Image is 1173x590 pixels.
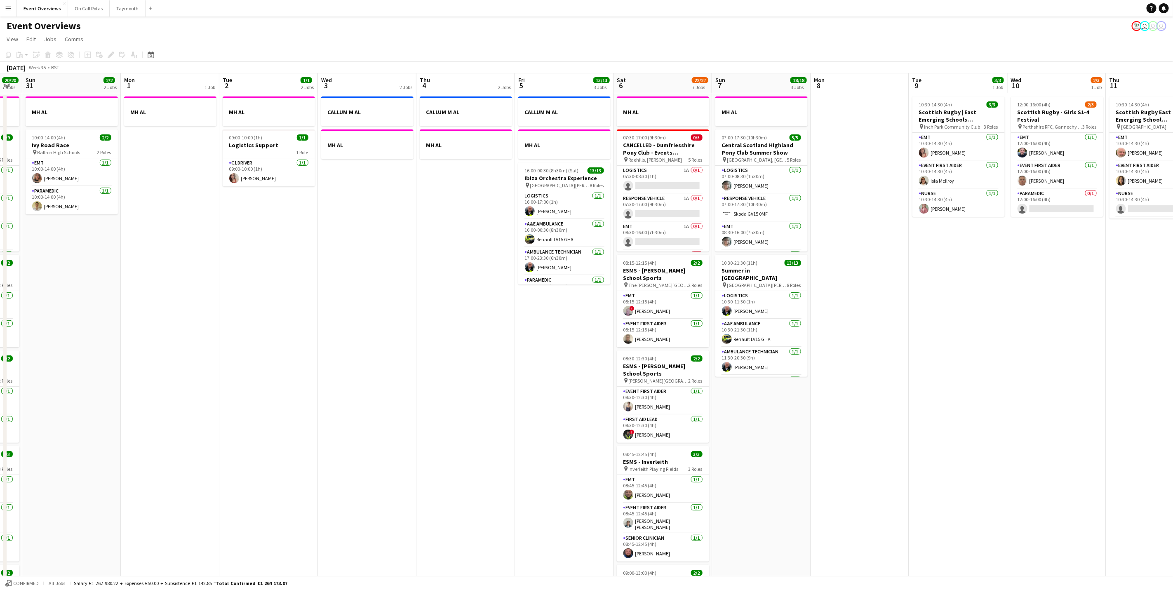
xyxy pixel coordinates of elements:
div: 1 Job [1091,84,1102,90]
div: 7 Jobs [692,84,708,90]
h3: CALLUM M AL [518,108,611,116]
app-job-card: 09:00-10:00 (1h)1/1Logistics Support1 RoleC1 Driver1/109:00-10:00 (1h)[PERSON_NAME] [223,129,315,186]
span: 10 [1010,81,1022,90]
app-user-avatar: Operations Team [1148,21,1158,31]
div: 08:15-12:15 (4h)2/2ESMS - [PERSON_NAME] School Sports The [PERSON_NAME][GEOGRAPHIC_DATA]2 RolesEM... [617,255,709,347]
div: MH AL [321,129,414,159]
app-card-role: Ambulance Technician1/111:30-20:30 (9h)[PERSON_NAME] [715,347,808,375]
app-card-role: Paramedic1/117:00-23:30 (6h30m) [518,275,611,303]
span: 9/9 [1,134,13,141]
app-job-card: CALLUM M AL [420,96,512,126]
span: The [PERSON_NAME][GEOGRAPHIC_DATA] [629,282,689,288]
span: Total Confirmed £1 264 173.07 [216,580,287,586]
span: 07:30-17:00 (9h30m) [623,134,666,141]
span: ! [630,306,635,311]
span: 18/18 [790,77,807,83]
span: Wed [321,76,332,84]
h3: Logistics Support [223,141,315,149]
span: 2 Roles [97,149,111,155]
h3: Ivy Road Race [26,141,118,149]
h3: Ibiza Orchestra Experience [518,174,611,182]
app-card-role: Event First Aider1/108:45-12:45 (4h)[PERSON_NAME] [PERSON_NAME] [617,503,709,534]
a: Comms [61,34,87,45]
span: 2/3 [1085,101,1097,108]
app-job-card: 07:30-17:00 (9h30m)0/5CANCELLED - Dumfriesshire Pony Club - Events [GEOGRAPHIC_DATA] Raehills, [P... [617,129,709,252]
span: Perthshire RFC, Gannochy Sports Pavilion [1023,124,1083,130]
h1: Event Overviews [7,20,81,32]
span: Mon [814,76,825,84]
app-job-card: MH AL [617,96,709,126]
span: Wed [1011,76,1022,84]
span: 5/5 [790,134,801,141]
span: 2/2 [691,355,703,362]
app-job-card: 12:00-16:00 (4h)2/3Scottish Rugby - Girls S1-4 Festival Perthshire RFC, Gannochy Sports Pavilion3... [1011,96,1103,217]
span: [GEOGRAPHIC_DATA], [GEOGRAPHIC_DATA] [727,157,787,163]
a: View [3,34,21,45]
span: 08:30-12:30 (4h) [623,355,657,362]
span: 20/20 [2,77,19,83]
span: 8 Roles [787,282,801,288]
span: 10:30-14:30 (4h) [919,101,952,108]
span: 3 Roles [1083,124,1097,130]
span: Thu [420,76,430,84]
app-job-card: CALLUM M AL [518,96,611,126]
app-card-role: Paramedic1/1 [715,250,808,278]
span: 8 [813,81,825,90]
div: 2 Jobs [301,84,314,90]
span: Sun [26,76,35,84]
div: 3 Jobs [791,84,806,90]
a: Jobs [41,34,60,45]
app-card-role: EMT1/108:45-12:45 (4h)[PERSON_NAME] [617,475,709,503]
button: Event Overviews [17,0,68,16]
div: 16:00-00:30 (8h30m) (Sat)13/13Ibiza Orchestra Experience [GEOGRAPHIC_DATA][PERSON_NAME], [GEOGRAP... [518,162,611,284]
span: 9 [911,81,922,90]
div: 10:30-21:30 (11h)13/13Summer in [GEOGRAPHIC_DATA] [GEOGRAPHIC_DATA][PERSON_NAME], [GEOGRAPHIC_DAT... [715,255,808,377]
app-job-card: MH AL [420,129,512,159]
h3: MH AL [223,108,315,116]
app-job-card: 07:00-17:30 (10h30m)5/5Central Scotland Highland Pony Club Summer Show [GEOGRAPHIC_DATA], [GEOGRA... [715,129,808,252]
app-card-role: Logistics1/107:00-08:30 (1h30m)[PERSON_NAME] [715,166,808,194]
div: 2 Jobs [400,84,412,90]
span: 10:00-14:00 (4h) [32,134,66,141]
span: 1 [123,81,135,90]
span: ! [630,430,635,435]
span: Fri [518,76,525,84]
app-job-card: MH AL [26,96,118,126]
h3: MH AL [617,108,709,116]
span: 13/13 [785,260,801,266]
app-job-card: MH AL [715,96,808,126]
span: Mon [124,76,135,84]
app-card-role: Logistics1A0/107:30-08:30 (1h) [617,166,709,194]
span: 13/13 [593,77,610,83]
span: 10:30-14:30 (4h) [1116,101,1149,108]
div: 1 Job [205,84,215,90]
span: [GEOGRAPHIC_DATA][PERSON_NAME], [GEOGRAPHIC_DATA] [727,282,787,288]
app-card-role: EMT1/110:30-14:30 (4h)[PERSON_NAME] [912,133,1005,161]
div: MH AL [223,96,315,126]
app-card-role: EMT1/108:15-12:15 (4h)![PERSON_NAME] [617,291,709,319]
span: 10:30-21:30 (11h) [722,260,758,266]
span: All jobs [47,580,67,586]
app-job-card: 08:45-12:45 (4h)3/3ESMS - Inverleith Inverleith Playing Fields3 RolesEMT1/108:45-12:45 (4h)[PERSO... [617,446,709,562]
app-job-card: 10:30-14:30 (4h)3/3Scottish Rugby | East Emerging Schools Championships | [GEOGRAPHIC_DATA] Inch ... [912,96,1005,217]
app-card-role: Senior Clinician1/108:45-12:45 (4h)[PERSON_NAME] [617,534,709,562]
span: 0/5 [691,134,703,141]
app-card-role: EMT1A0/108:30-16:00 (7h30m) [617,222,709,250]
span: Inverleith Playing Fields [629,466,679,472]
app-card-role: A&E Ambulance1/110:30-21:30 (11h)Renault LV15 GHA [715,319,808,347]
div: 08:30-12:30 (4h)2/2ESMS - [PERSON_NAME] School Sports [PERSON_NAME][GEOGRAPHIC_DATA]2 RolesEvent ... [617,350,709,443]
span: Comms [65,35,83,43]
app-card-role: A&E Ambulance1/116:00-00:30 (8h30m)Renault LV15 GHA [518,219,611,247]
h3: CALLUM M AL [420,108,512,116]
app-card-role: Logistics1/116:00-17:00 (1h)[PERSON_NAME] [518,191,611,219]
div: 1 Job [993,84,1004,90]
span: View [7,35,18,43]
app-user-avatar: Operations Team [1157,21,1166,31]
div: Salary £1 262 980.22 + Expenses £50.00 + Subsistence £1 142.85 = [74,580,287,586]
span: 08:15-12:15 (4h) [623,260,657,266]
span: Inch Park Community Club [924,124,980,130]
app-card-role: Event First Aider1/112:00-16:00 (4h)[PERSON_NAME] [1011,161,1103,189]
span: 11 [1108,81,1120,90]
